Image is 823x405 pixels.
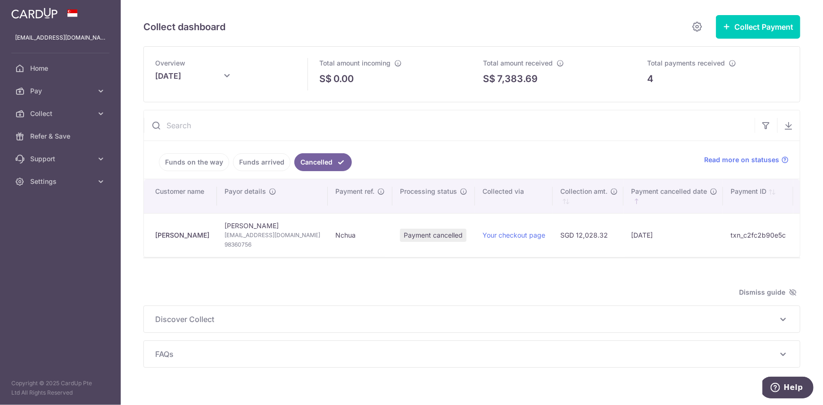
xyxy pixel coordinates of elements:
[217,179,328,213] th: Payor details
[30,109,92,118] span: Collect
[144,179,217,213] th: Customer name
[155,348,777,360] span: FAQs
[155,59,185,67] span: Overview
[482,231,545,239] a: Your checkout page
[483,59,553,67] span: Total amount received
[723,213,793,257] td: txn_c2fc2b90e5c
[144,110,755,141] input: Search
[763,377,814,400] iframe: Opens a widget where you can find more information
[155,231,209,240] div: [PERSON_NAME]
[21,7,41,15] span: Help
[553,213,623,257] td: SGD 12,028.32
[155,348,789,360] p: FAQs
[704,155,779,165] span: Read more on statuses
[623,179,723,213] th: Payment cancelled date : activate to sort column ascending
[739,287,797,298] span: Dismiss guide
[333,72,354,86] p: 0.00
[335,187,374,196] span: Payment ref.
[143,19,225,34] h5: Collect dashboard
[224,231,320,240] span: [EMAIL_ADDRESS][DOMAIN_NAME]
[224,187,266,196] span: Payor details
[319,72,332,86] span: S$
[400,187,457,196] span: Processing status
[723,179,793,213] th: Payment ID: activate to sort column ascending
[224,240,320,249] span: 98360756
[155,314,789,325] p: Discover Collect
[30,132,92,141] span: Refer & Save
[623,213,723,257] td: [DATE]
[11,8,58,19] img: CardUp
[553,179,623,213] th: Collection amt. : activate to sort column ascending
[716,15,800,39] button: Collect Payment
[319,59,391,67] span: Total amount incoming
[155,314,777,325] span: Discover Collect
[498,72,538,86] p: 7,383.69
[631,187,707,196] span: Payment cancelled date
[392,179,475,213] th: Processing status
[560,187,607,196] span: Collection amt.
[30,177,92,186] span: Settings
[294,153,352,171] a: Cancelled
[15,33,106,42] p: [EMAIL_ADDRESS][DOMAIN_NAME]
[647,59,725,67] span: Total payments received
[400,229,466,242] span: Payment cancelled
[233,153,291,171] a: Funds arrived
[328,179,392,213] th: Payment ref.
[647,72,653,86] p: 4
[483,72,496,86] span: S$
[30,86,92,96] span: Pay
[159,153,229,171] a: Funds on the way
[475,179,553,213] th: Collected via
[30,64,92,73] span: Home
[217,213,328,257] td: [PERSON_NAME]
[328,213,392,257] td: Nchua
[704,155,789,165] a: Read more on statuses
[30,154,92,164] span: Support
